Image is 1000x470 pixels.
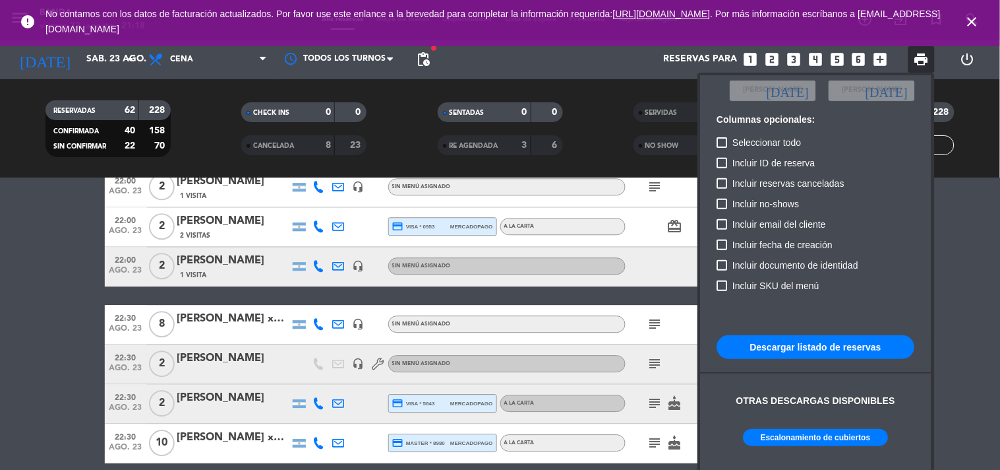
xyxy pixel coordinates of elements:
[733,237,833,253] span: Incluir fecha de creación
[767,84,809,97] i: [DATE]
[914,51,929,67] span: print
[733,217,827,232] span: Incluir email del cliente
[733,135,802,151] span: Seleccionar todo
[613,9,711,19] a: [URL][DOMAIN_NAME]
[717,114,915,125] h6: Columnas opcionales:
[430,44,438,52] span: fiber_manual_record
[45,9,941,34] a: . Por más información escríbanos a [EMAIL_ADDRESS][DOMAIN_NAME]
[415,51,431,67] span: pending_actions
[733,176,845,191] span: Incluir reservas canceladas
[733,155,815,171] span: Incluir ID de reserva
[717,335,915,359] button: Descargar listado de reservas
[964,14,980,30] i: close
[744,429,889,446] button: Escalonamiento de cubiertos
[733,196,800,212] span: Incluir no-shows
[842,84,902,96] span: [PERSON_NAME]
[733,278,820,294] span: Incluir SKU del menú
[45,9,941,34] span: No contamos con los datos de facturación actualizados. Por favor use este enlance a la brevedad p...
[20,14,36,30] i: error
[733,257,859,273] span: Incluir documento de identidad
[736,393,895,409] div: Otras descargas disponibles
[866,84,908,97] i: [DATE]
[744,84,803,96] span: [PERSON_NAME]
